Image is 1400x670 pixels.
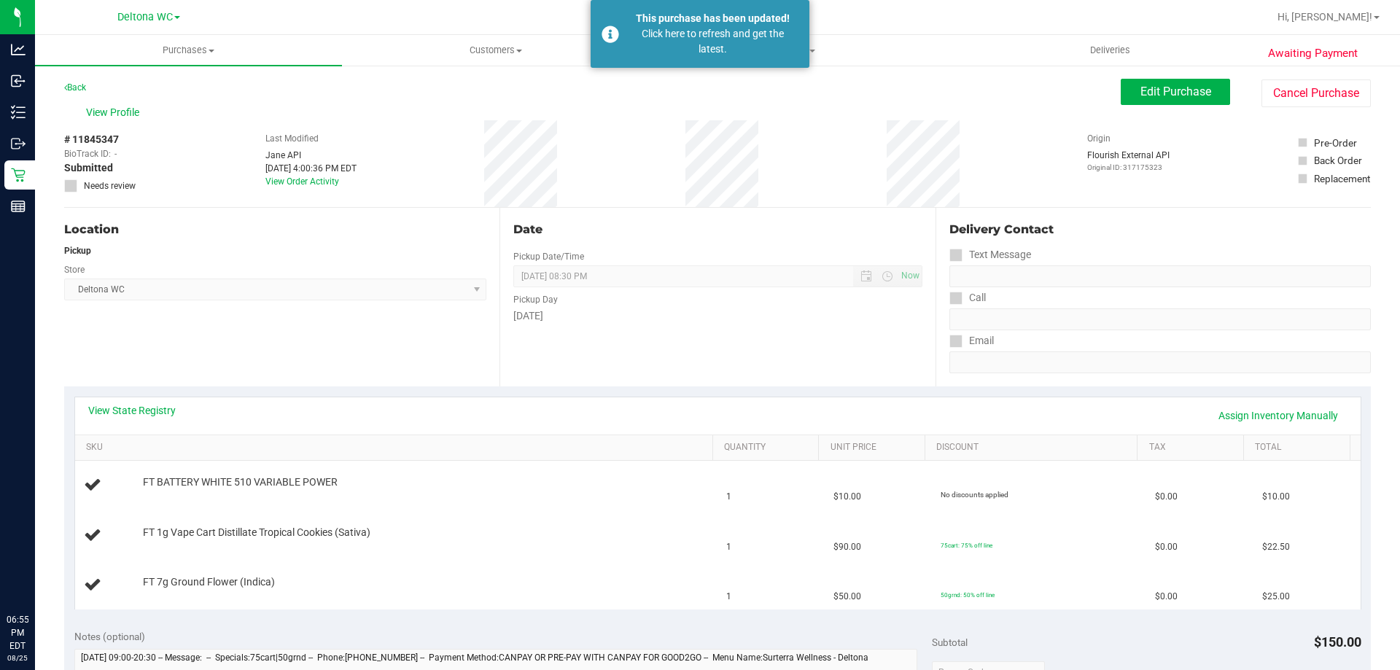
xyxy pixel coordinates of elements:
[11,74,26,88] inline-svg: Inbound
[64,221,486,238] div: Location
[117,11,173,23] span: Deltona WC
[1255,442,1344,453] a: Total
[64,160,113,176] span: Submitted
[833,590,861,604] span: $50.00
[941,491,1008,499] span: No discounts applied
[343,44,648,57] span: Customers
[1277,11,1372,23] span: Hi, [PERSON_NAME]!
[949,244,1031,265] label: Text Message
[265,132,319,145] label: Last Modified
[342,35,649,66] a: Customers
[1314,171,1370,186] div: Replacement
[1155,590,1178,604] span: $0.00
[949,287,986,308] label: Call
[35,44,342,57] span: Purchases
[143,526,370,539] span: FT 1g Vape Cart Distillate Tropical Cookies (Sativa)
[64,82,86,93] a: Back
[831,442,919,453] a: Unit Price
[513,250,584,263] label: Pickup Date/Time
[1155,540,1178,554] span: $0.00
[11,105,26,120] inline-svg: Inventory
[941,542,992,549] span: 75cart: 75% off line
[1070,44,1150,57] span: Deliveries
[1209,403,1347,428] a: Assign Inventory Manually
[86,442,707,453] a: SKU
[74,631,145,642] span: Notes (optional)
[1149,442,1238,453] a: Tax
[1140,85,1211,98] span: Edit Purchase
[941,591,995,599] span: 50grnd: 50% off line
[833,490,861,504] span: $10.00
[627,11,798,26] div: This purchase has been updated!
[949,308,1371,330] input: Format: (999) 999-9999
[86,105,144,120] span: View Profile
[1268,45,1358,62] span: Awaiting Payment
[936,442,1132,453] a: Discount
[949,265,1371,287] input: Format: (999) 999-9999
[1314,136,1357,150] div: Pre-Order
[35,35,342,66] a: Purchases
[726,590,731,604] span: 1
[627,26,798,57] div: Click here to refresh and get the latest.
[513,221,922,238] div: Date
[11,199,26,214] inline-svg: Reports
[1314,634,1361,650] span: $150.00
[1087,149,1170,173] div: Flourish External API
[833,540,861,554] span: $90.00
[143,575,275,589] span: FT 7g Ground Flower (Indica)
[1121,79,1230,105] button: Edit Purchase
[265,162,357,175] div: [DATE] 4:00:36 PM EDT
[1155,490,1178,504] span: $0.00
[949,330,994,351] label: Email
[64,246,91,256] strong: Pickup
[7,653,28,663] p: 08/25
[265,149,357,162] div: Jane API
[1262,490,1290,504] span: $10.00
[726,540,731,554] span: 1
[932,636,968,648] span: Subtotal
[11,42,26,57] inline-svg: Analytics
[143,475,338,489] span: FT BATTERY WHITE 510 VARIABLE POWER
[11,136,26,151] inline-svg: Outbound
[84,179,136,192] span: Needs review
[513,308,922,324] div: [DATE]
[7,613,28,653] p: 06:55 PM EDT
[1262,590,1290,604] span: $25.00
[265,176,339,187] a: View Order Activity
[957,35,1264,66] a: Deliveries
[949,221,1371,238] div: Delivery Contact
[15,553,58,597] iframe: Resource center
[64,263,85,276] label: Store
[114,147,117,160] span: -
[1261,79,1371,107] button: Cancel Purchase
[64,147,111,160] span: BioTrack ID:
[1314,153,1362,168] div: Back Order
[1087,132,1111,145] label: Origin
[88,403,176,418] a: View State Registry
[1262,540,1290,554] span: $22.50
[64,132,119,147] span: # 11845347
[11,168,26,182] inline-svg: Retail
[513,293,558,306] label: Pickup Day
[724,442,813,453] a: Quantity
[726,490,731,504] span: 1
[1087,162,1170,173] p: Original ID: 317175323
